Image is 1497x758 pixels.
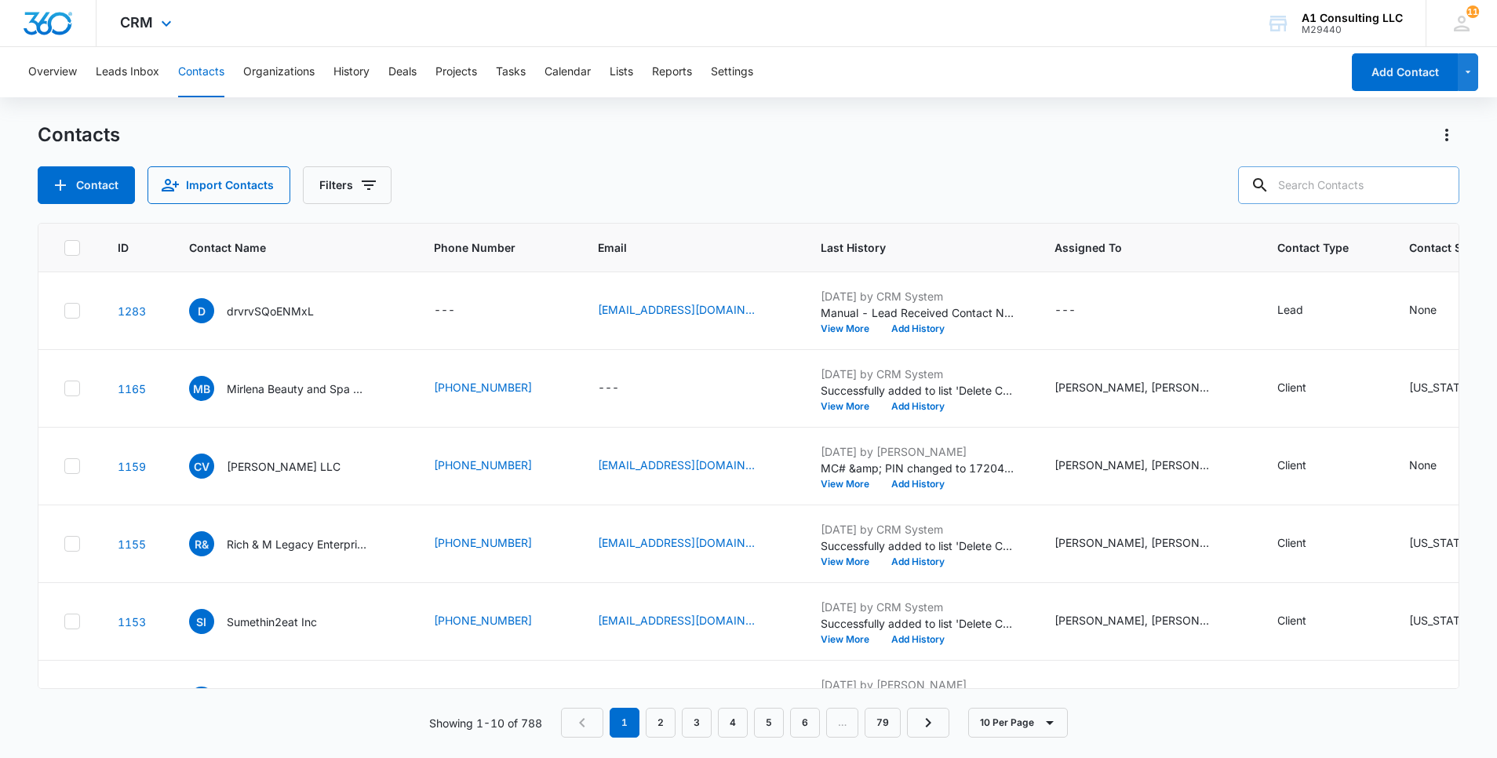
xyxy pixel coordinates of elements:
p: Successfully added to list 'Delete Contact '. [821,615,1017,632]
button: Deals [388,47,417,97]
div: Contact Name - Mirlena Beauty and Spa LLC - Select to Edit Field [189,376,396,401]
a: [PHONE_NUMBER] [434,457,532,473]
a: Page 2 [646,708,676,738]
p: Mirlena Beauty and Spa LLC [227,381,368,397]
div: None [1409,457,1437,473]
a: [EMAIL_ADDRESS][DOMAIN_NAME] [598,301,755,318]
button: Import Contacts [148,166,290,204]
div: Assigned To - Arisa Sawyer, Israel Moreno, Jeannette Uribe, Laura Henry, Michelle Jackson, Quarte... [1054,379,1240,398]
div: Contact Type - Client - Select to Edit Field [1277,612,1335,631]
div: Client [1277,379,1306,395]
button: Add History [880,324,956,333]
a: Page 5 [754,708,784,738]
div: Email - richandmlegacy@gmail.com - Select to Edit Field [598,534,783,553]
p: Successfully added to list 'Delete Contact '. [821,538,1017,554]
span: 11 [1466,5,1479,18]
button: Organizations [243,47,315,97]
button: Projects [435,47,477,97]
div: Contact Name - Romario - Select to Edit Field [189,687,297,712]
button: View More [821,324,880,333]
div: Phone Number - - Select to Edit Field [434,301,483,320]
button: Contacts [178,47,224,97]
p: Manual - Lead Received Contact Name: drvrvSQoENMxL Email: [EMAIL_ADDRESS][DOMAIN_NAME] Lead Sourc... [821,304,1017,321]
button: Actions [1434,122,1459,148]
p: Showing 1-10 of 788 [429,715,542,731]
span: SI [189,609,214,634]
div: Assigned To - Arisa Sawyer, Israel Moreno, Jeannette Uribe, Laura Henry, Michelle Jackson, Quarte... [1054,457,1240,476]
span: R& [189,531,214,556]
p: Successfully added to list 'Delete Contact '. [821,382,1017,399]
div: [PERSON_NAME], [PERSON_NAME], [PERSON_NAME], [PERSON_NAME], [PERSON_NAME], Quarterly Taxes, [PERS... [1054,534,1211,551]
p: [DATE] by CRM System [821,366,1017,382]
a: Navigate to contact details page for Sumethin2eat Inc [118,615,146,629]
div: [PERSON_NAME], [PERSON_NAME], [PERSON_NAME], [PERSON_NAME], [PERSON_NAME], Quarterly Taxes, [PERS... [1054,457,1211,473]
a: [EMAIL_ADDRESS][DOMAIN_NAME] [598,612,755,629]
p: [DATE] by CRM System [821,521,1017,538]
a: Navigate to contact details page for Mirlena Beauty and Spa LLC [118,382,146,395]
span: d [189,298,214,323]
button: Add Contact [38,166,135,204]
span: ID [118,239,129,256]
button: Add History [880,635,956,644]
div: Email - vanharper1124@gmail.com - Select to Edit Field [598,612,783,631]
a: [PHONE_NUMBER] [434,379,532,395]
div: [US_STATE] [1409,534,1470,551]
p: [DATE] by CRM System [821,599,1017,615]
input: Search Contacts [1238,166,1459,204]
button: Overview [28,47,77,97]
div: account id [1302,24,1403,35]
p: Sumethin2eat Inc [227,614,317,630]
button: Reports [652,47,692,97]
div: Contact Name - drvrvSQoENMxL - Select to Edit Field [189,298,342,323]
button: Leads Inbox [96,47,159,97]
p: drvrvSQoENMxL [227,303,314,319]
div: Assigned To - - Select to Edit Field [1054,301,1104,320]
span: R [189,687,214,712]
p: Rich & M Legacy Enterprises LLC [227,536,368,552]
a: Navigate to contact details page for Cristian VALENTIN LLC [118,460,146,473]
p: MC# &amp; PIN changed to 1720434. [821,460,1017,476]
p: [DATE] by CRM System [821,288,1017,304]
div: Contact Name - Rich & M Legacy Enterprises LLC - Select to Edit Field [189,531,396,556]
a: Page 6 [790,708,820,738]
span: Contact Name [189,239,373,256]
div: Client [1277,534,1306,551]
p: [DATE] by [PERSON_NAME] [821,676,1017,693]
div: Contact Status - None - Select to Edit Field [1409,457,1465,476]
div: Contact Type - Client - Select to Edit Field [1277,534,1335,553]
a: Next Page [907,708,949,738]
span: Email [598,239,760,256]
a: [EMAIL_ADDRESS][DOMAIN_NAME] [598,457,755,473]
button: Add History [880,402,956,411]
div: Phone Number - (551) 404-0327 - Select to Edit Field [434,457,560,476]
div: notifications count [1466,5,1479,18]
nav: Pagination [561,708,949,738]
div: Phone Number - (347) 963-1217 - Select to Edit Field [434,379,560,398]
a: [PHONE_NUMBER] [434,534,532,551]
div: --- [1054,301,1076,320]
button: Add Contact [1352,53,1458,91]
div: --- [598,379,619,398]
a: Page 4 [718,708,748,738]
span: Last History [821,239,994,256]
button: View More [821,557,880,567]
button: View More [821,635,880,644]
div: Assigned To - Arisa Sawyer, Israel Moreno, Jeannette Uribe, Laura Henry, Michelle Jackson, Quarte... [1054,534,1240,553]
div: Assigned To - Arisa Sawyer, Israel Moreno, Jeannette Uribe, Laura Henry, Michelle Jackson, Quarte... [1054,612,1240,631]
div: [US_STATE] [1409,379,1470,395]
button: Settings [711,47,753,97]
a: Page 79 [865,708,901,738]
button: View More [821,402,880,411]
div: Email - service@familyfreshlogistics.com - Select to Edit Field [598,457,783,476]
div: Email - abaselot344@gmail.com - Select to Edit Field [598,301,783,320]
div: Phone Number - (609) 400-2304 - Select to Edit Field [434,534,560,553]
button: Filters [303,166,392,204]
div: Contact Type - Lead - Select to Edit Field [1277,301,1331,320]
button: Add History [880,557,956,567]
div: Contact Type - Client - Select to Edit Field [1277,457,1335,476]
div: Client [1277,612,1306,629]
p: [PERSON_NAME] LLC [227,458,341,475]
em: 1 [610,708,639,738]
a: [PHONE_NUMBER] [434,612,532,629]
div: [PERSON_NAME], [PERSON_NAME], [PERSON_NAME], [PERSON_NAME], [PERSON_NAME], Quarterly Taxes, [PERS... [1054,379,1211,395]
